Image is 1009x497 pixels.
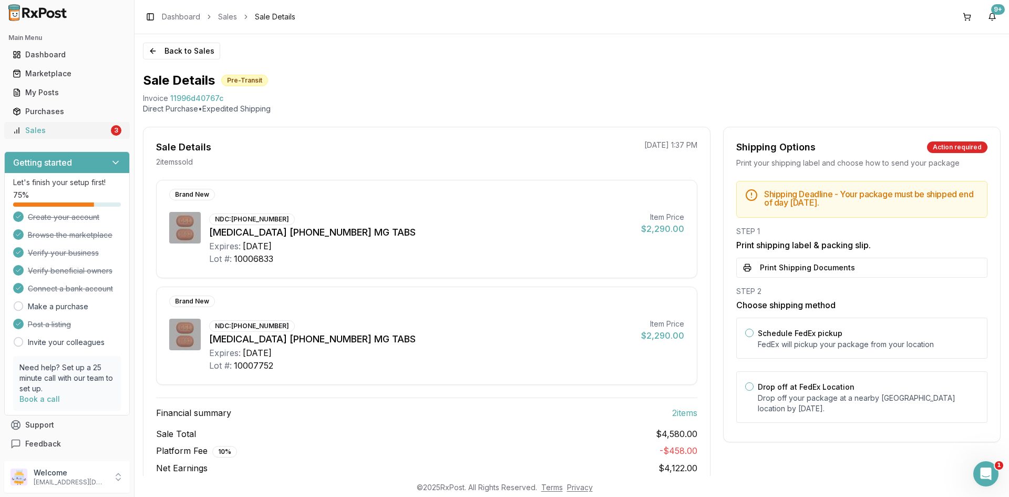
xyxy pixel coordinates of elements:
[156,462,208,474] span: Net Earnings
[218,12,237,22] a: Sales
[995,461,1003,470] span: 1
[658,463,697,473] span: $4,122.00
[656,428,697,440] span: $4,580.00
[156,140,211,155] div: Sale Details
[736,226,987,237] div: STEP 1
[143,104,1001,114] p: Direct Purchase • Expedited Shipping
[736,158,987,168] div: Print your shipping label and choose how to send your package
[8,83,126,102] a: My Posts
[111,125,121,136] div: 3
[8,121,126,140] a: Sales3
[13,106,121,117] div: Purchases
[736,286,987,297] div: STEP 2
[169,296,215,307] div: Brand New
[170,93,223,104] span: 11996d40767c
[13,156,72,169] h3: Getting started
[25,439,61,449] span: Feedback
[221,75,268,86] div: Pre-Transit
[764,190,979,207] h5: Shipping Deadline - Your package must be shipped end of day [DATE] .
[567,483,593,492] a: Privacy
[28,301,88,312] a: Make a purchase
[4,84,130,101] button: My Posts
[641,212,684,222] div: Item Price
[4,103,130,120] button: Purchases
[4,4,71,21] img: RxPost Logo
[4,65,130,82] button: Marketplace
[209,320,295,332] div: NDC: [PHONE_NUMBER]
[19,394,60,403] a: Book a call
[641,319,684,329] div: Item Price
[736,258,987,278] button: Print Shipping Documents
[758,393,979,414] p: Drop off your package at a nearby [GEOGRAPHIC_DATA] location by [DATE] .
[162,12,295,22] nav: breadcrumb
[4,415,130,434] button: Support
[28,337,105,348] a: Invite your colleagues
[672,407,697,419] span: 2 item s
[143,43,220,59] button: Back to Sales
[212,446,237,458] div: 10 %
[209,225,633,240] div: [MEDICAL_DATA] [PHONE_NUMBER] MG TABS
[11,469,27,485] img: User avatar
[243,240,272,252] div: [DATE]
[28,248,99,258] span: Verify your business
[8,34,126,42] h2: Main Menu
[156,444,237,458] span: Platform Fee
[927,141,987,153] div: Action required
[4,434,130,453] button: Feedback
[28,266,112,276] span: Verify beneficial owners
[8,102,126,121] a: Purchases
[209,214,295,225] div: NDC: [PHONE_NUMBER]
[28,212,99,222] span: Create your account
[13,87,121,98] div: My Posts
[169,319,201,350] img: Biktarvy 50-200-25 MG TABS
[234,359,273,372] div: 10007752
[34,478,107,486] p: [EMAIL_ADDRESS][DOMAIN_NAME]
[758,329,842,338] label: Schedule FedEx pickup
[143,72,215,89] h1: Sale Details
[758,339,979,350] p: FedEx will pickup your package from your location
[28,230,112,240] span: Browse the marketplace
[641,222,684,235] div: $2,290.00
[143,93,168,104] div: Invoice
[13,190,29,200] span: 75 %
[641,329,684,342] div: $2,290.00
[644,140,697,150] p: [DATE] 1:37 PM
[28,319,71,330] span: Post a listing
[209,252,232,265] div: Lot #:
[169,212,201,244] img: Biktarvy 50-200-25 MG TABS
[8,45,126,64] a: Dashboard
[28,283,113,294] span: Connect a bank account
[541,483,563,492] a: Terms
[34,468,107,478] p: Welcome
[156,157,193,167] p: 2 item s sold
[973,461,998,486] iframe: Intercom live chat
[255,12,295,22] span: Sale Details
[13,68,121,79] div: Marketplace
[660,445,697,456] span: - $458.00
[13,125,109,136] div: Sales
[19,362,115,394] p: Need help? Set up a 25 minute call with our team to set up.
[209,347,241,359] div: Expires:
[13,177,121,188] p: Let's finish your setup first!
[234,252,273,265] div: 10006833
[156,407,231,419] span: Financial summary
[243,347,272,359] div: [DATE]
[156,428,196,440] span: Sale Total
[736,140,816,155] div: Shipping Options
[169,189,215,200] div: Brand New
[984,8,1001,25] button: 9+
[209,359,232,372] div: Lot #:
[4,122,130,139] button: Sales3
[8,64,126,83] a: Marketplace
[758,382,854,391] label: Drop off at FedEx Location
[162,12,200,22] a: Dashboard
[209,240,241,252] div: Expires:
[736,299,987,311] h3: Choose shipping method
[209,332,633,347] div: [MEDICAL_DATA] [PHONE_NUMBER] MG TABS
[4,46,130,63] button: Dashboard
[736,239,987,251] h3: Print shipping label & packing slip.
[13,49,121,60] div: Dashboard
[991,4,1005,15] div: 9+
